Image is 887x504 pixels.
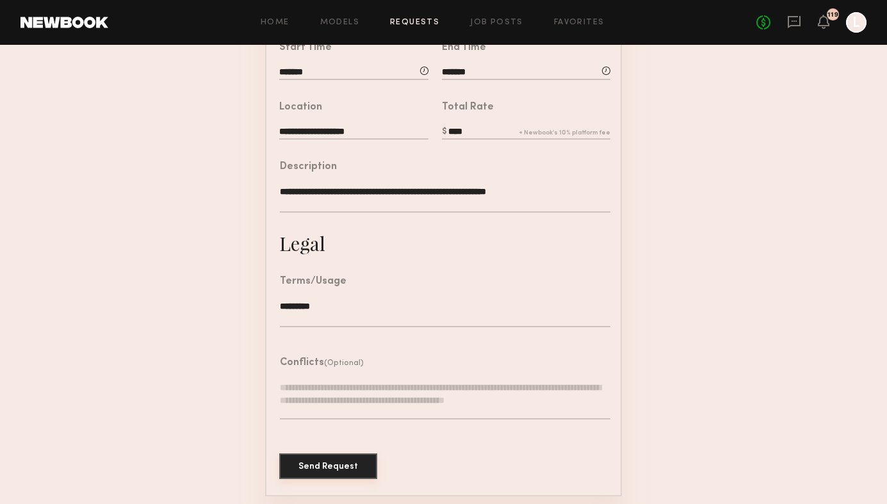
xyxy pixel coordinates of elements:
header: Conflicts [280,358,364,368]
button: Send Request [279,453,377,479]
div: Legal [279,231,325,256]
div: Terms/Usage [280,277,346,287]
span: (Optional) [324,359,364,367]
a: Job Posts [470,19,523,27]
div: Description [280,162,337,172]
a: Favorites [554,19,605,27]
a: Requests [390,19,439,27]
a: L [846,12,867,33]
div: End Time [442,43,486,53]
div: Start Time [279,43,332,53]
div: Total Rate [442,102,494,113]
a: Home [261,19,289,27]
div: Location [279,102,322,113]
div: 119 [827,12,838,19]
a: Models [320,19,359,27]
